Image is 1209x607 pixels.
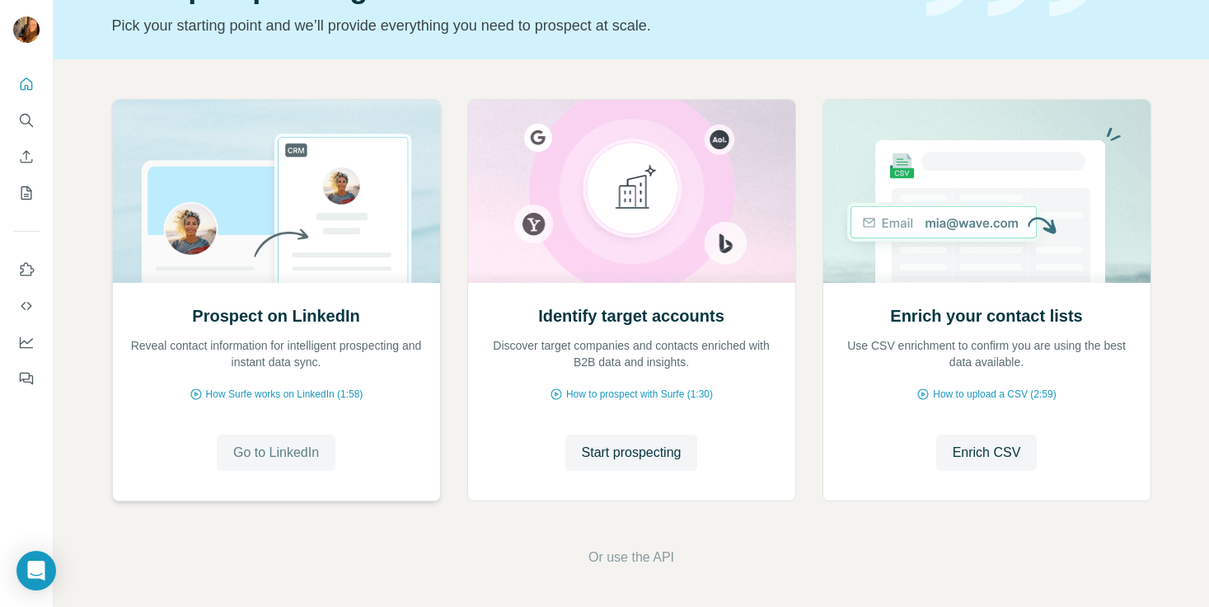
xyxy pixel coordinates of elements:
[13,16,40,43] img: Avatar
[16,551,56,591] div: Open Intercom Messenger
[565,435,698,471] button: Start prospecting
[890,304,1082,327] h2: Enrich your contact lists
[112,14,907,37] p: Pick your starting point and we’ll provide everything you need to prospect at scale.
[566,387,713,402] span: How to prospect with Surfe (1:30)
[953,443,1021,463] span: Enrich CSV
[467,100,796,283] img: Identify target accounts
[13,142,40,172] button: Enrich CSV
[192,304,359,327] h2: Prospect on LinkedIn
[129,337,424,370] p: Reveal contact information for intelligent prospecting and instant data sync.
[538,304,724,327] h2: Identify target accounts
[13,255,40,285] button: Use Surfe on LinkedIn
[822,100,1151,283] img: Enrich your contact lists
[840,337,1134,370] p: Use CSV enrichment to confirm you are using the best data available.
[582,443,682,463] span: Start prospecting
[206,387,363,402] span: How Surfe works on LinkedIn (1:58)
[588,548,674,567] button: Or use the API
[13,69,40,99] button: Quick start
[13,106,40,135] button: Search
[13,291,40,321] button: Use Surfe API
[13,178,40,208] button: My lists
[13,364,40,393] button: Feedback
[933,387,1056,402] span: How to upload a CSV (2:59)
[233,443,319,463] span: Go to LinkedIn
[936,435,1038,471] button: Enrich CSV
[217,435,335,471] button: Go to LinkedIn
[112,100,441,283] img: Prospect on LinkedIn
[485,337,779,370] p: Discover target companies and contacts enriched with B2B data and insights.
[13,327,40,357] button: Dashboard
